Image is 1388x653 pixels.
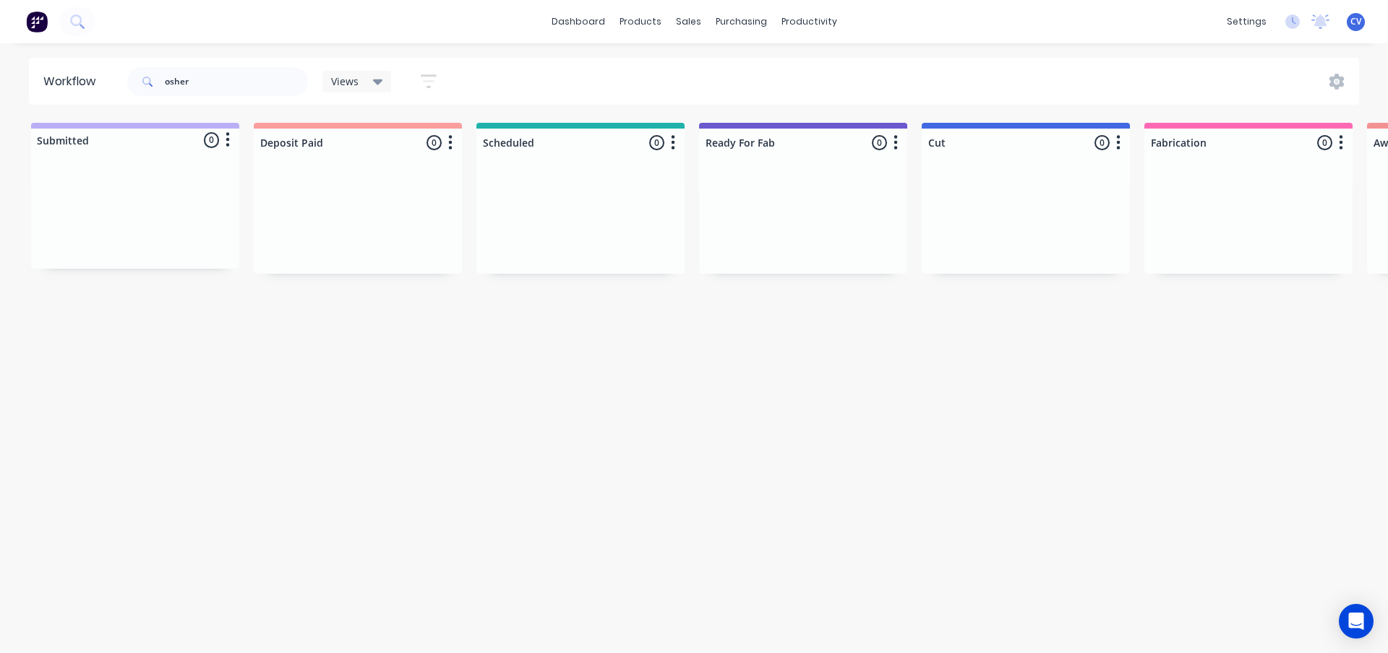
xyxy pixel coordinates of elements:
a: dashboard [544,11,612,33]
div: purchasing [708,11,774,33]
input: Search for orders... [165,67,308,96]
span: CV [1350,15,1361,28]
img: Factory [26,11,48,33]
div: Workflow [43,73,103,90]
div: products [612,11,669,33]
div: Open Intercom Messenger [1339,604,1374,639]
div: sales [669,11,708,33]
span: Views [331,74,359,89]
div: productivity [774,11,844,33]
div: settings [1220,11,1274,33]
